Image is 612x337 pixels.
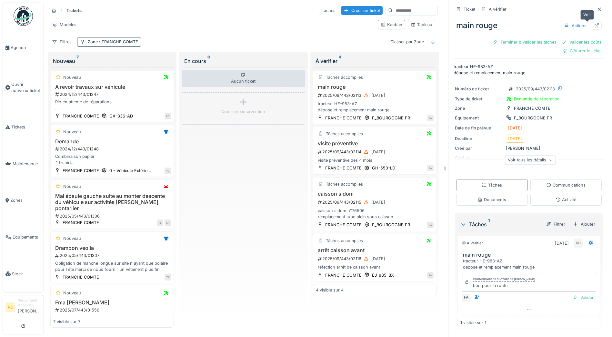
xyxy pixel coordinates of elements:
div: Ajouter [570,220,598,229]
div: Classer par Zone [387,37,427,46]
div: RD [574,239,583,248]
div: Documents [477,197,506,203]
div: 2024/12/443/01247 [55,91,171,97]
div: [DATE] [371,199,385,205]
div: [DATE] [371,92,385,98]
div: Équipement [455,115,503,121]
div: 2025/09/443/02115 [317,198,434,206]
div: Valider [570,293,596,302]
div: visite préventive des 4 mois [316,157,434,163]
div: Activité [556,197,576,203]
p: tracteur HE-983-AZ dépose et remplacement main rouge [454,64,604,76]
div: Type de ticket [455,96,503,102]
a: Zones [3,182,44,219]
div: Actions [561,21,589,30]
div: F_BOURGOGNE FR [372,222,410,228]
div: En cours [184,57,303,65]
span: Ouvrir nouveau ticket [11,81,41,94]
div: 2025/07/443/01556 [55,307,171,313]
a: Stock [3,255,44,292]
strong: Tickets [64,7,84,14]
div: FRANCHE COMTE [325,115,362,121]
sup: 7 [76,57,79,65]
a: Équipements [3,219,44,256]
div: Zone [455,105,503,111]
div: Nouveau [63,74,81,80]
div: FRANCHE COMTE [514,105,550,111]
div: [PERSON_NAME] [455,145,603,151]
div: Demande de réparation [514,96,560,102]
div: GH-550-LD [372,165,395,171]
div: Filtrer [543,220,568,229]
div: Obligation de manche longue sur site n ayant que polaire pour l été merci de nous fournir un vête... [53,260,171,272]
div: F_BOURGOGNE FR [372,115,410,121]
div: Date de fin prévue [455,125,503,131]
div: EJ-885-BX [372,272,394,278]
div: Ticket [464,6,475,12]
div: Voir tous les détails [505,155,556,165]
span: Équipements [13,234,41,240]
div: FRANCHE COMTE [325,222,362,228]
li: [PERSON_NAME] [18,298,41,317]
div: caisson sidom n°76606 remplacement tube plein sous caisson [316,208,434,220]
div: Créer une intervention [221,108,265,115]
div: Numéro de ticket [455,86,503,92]
div: FRANCHE COMTE [325,165,362,171]
div: FA [427,272,434,279]
div: 2025/09/443/02114 [317,148,434,156]
div: [DATE] [508,125,522,131]
div: Tâches [482,182,502,188]
div: Nouveau [63,235,81,241]
div: 7 visible sur 7 [53,319,80,325]
div: 0 - Véhicule Extérie... [109,168,151,174]
div: 2025/09/443/02113 [516,86,555,92]
a: Ouvrir nouveau ticket [3,66,44,109]
div: FA [462,293,471,302]
div: TE [157,220,163,226]
div: [DATE] [371,149,385,155]
a: RD Responsable technicien[PERSON_NAME] [5,298,41,318]
div: Aucun ticket [182,70,305,87]
div: bon pour la route [473,282,535,289]
div: Combinaison papier 4 t-shirt 1 Bonnet [53,153,171,166]
span: Stock [12,271,41,277]
div: FRANCHE COMTE [63,168,99,174]
sup: 4 [339,57,341,65]
div: FRANCHE COMTE [63,220,99,226]
div: Clôturer le ticket [559,46,604,55]
div: Nouveau [63,183,81,189]
div: Nouveau [53,57,171,65]
div: Valider les coûts [559,38,604,46]
span: Tickets [11,124,41,130]
a: Maintenance [3,146,44,182]
h3: visite préventive [316,140,434,147]
div: 1 visible sur 1 [460,320,486,326]
li: RD [5,302,15,312]
div: [DATE] [508,136,522,142]
h3: caisson sidom [316,191,434,197]
div: Nouveau [63,290,81,296]
div: FA [427,165,434,171]
h3: Demande [53,138,171,145]
div: [DATE] [555,240,569,246]
h3: arrêt caisson avant [316,247,434,253]
div: Nouveau [63,129,81,135]
div: réfection arrêt de caisson avant [316,264,434,270]
div: Deadline [455,136,503,142]
div: Filtres [49,37,75,46]
div: Zone [88,39,138,45]
h3: main rouge [316,84,434,90]
div: 2025/09/443/02116 [317,255,434,263]
div: À vérifier [489,6,507,12]
div: Responsable technicien [18,298,41,308]
div: FRANCHE COMTE [325,272,362,278]
div: Tâches [460,220,541,228]
div: F_BOURGOGNE FR [514,115,552,121]
img: Badge_color-CXgf-gQk.svg [14,6,33,26]
div: Sécurité porte arrière qui ne fonctionne plus [53,315,171,321]
div: Tâches accomplies [326,74,363,80]
div: Tâches accomplies [326,238,363,244]
div: À vérifier [316,57,434,65]
div: 2024/12/443/01248 [55,146,171,152]
div: Créer un ticket [341,6,383,15]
